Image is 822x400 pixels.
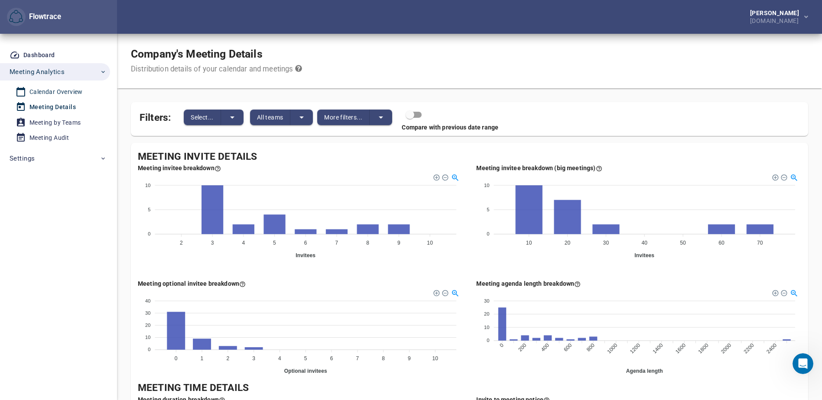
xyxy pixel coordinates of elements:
[433,174,439,180] div: Zoom In
[487,338,489,343] tspan: 0
[115,293,138,310] span: disappointed reaction
[317,110,370,125] button: More filters...
[140,106,171,125] span: Filters:
[742,342,755,355] tspan: 2200
[442,289,448,295] div: Zoom Out
[484,311,489,316] tspan: 20
[114,321,184,328] a: Open in help center
[10,284,288,294] div: Did this answer your question?
[477,279,581,288] div: Here you see how many meetings have certain length of an agenda and up to 2.5k characters. The le...
[603,240,609,246] tspan: 30
[201,355,204,361] tspan: 1
[257,112,283,123] span: All teams
[484,183,489,188] tspan: 10
[7,8,61,26] div: Flowtrace
[284,368,327,374] text: Optional invitees
[487,207,489,212] tspan: 5
[148,207,150,212] tspan: 5
[165,293,178,310] span: 😃
[252,355,255,361] tspan: 3
[324,112,362,123] span: More filters...
[29,132,69,143] div: Meeting Audit
[757,240,763,246] tspan: 70
[432,355,438,361] tspan: 10
[484,298,489,303] tspan: 30
[304,240,307,246] tspan: 6
[634,252,654,258] text: Invitees
[750,16,803,24] div: [DOMAIN_NAME]
[765,342,778,355] tspan: 2400
[720,342,732,355] tspan: 2000
[628,342,641,355] tspan: 1200
[9,10,23,24] img: Flowtrace
[498,342,505,348] tspan: 0
[718,240,725,246] tspan: 60
[148,232,150,237] tspan: 0
[562,342,573,352] tspan: 600
[226,355,229,361] tspan: 2
[484,325,489,330] tspan: 10
[606,342,618,355] tspan: 1000
[250,110,291,125] button: All teams
[626,368,663,374] text: Agenda length
[296,252,315,258] text: Invitees
[278,355,281,361] tspan: 4
[138,150,801,164] div: Meeting Invite Details
[160,293,183,310] span: smiley reaction
[674,342,686,355] tspan: 1600
[138,164,221,172] div: Here you see how many meetings you organise per number invitees (for meetings with 10 or less inv...
[697,342,709,355] tspan: 1800
[175,355,178,361] tspan: 0
[250,110,313,125] div: split button
[641,240,647,246] tspan: 40
[780,174,786,180] div: Zoom Out
[793,353,813,374] iframe: Intercom live chat
[131,123,801,132] div: Compare with previous date range
[442,174,448,180] div: Zoom Out
[138,279,246,288] div: Here you see how many meetings you have with per optional invitees (up to 20 optional invitees).
[29,87,83,97] div: Calendar Overview
[487,232,489,237] tspan: 0
[145,335,151,340] tspan: 10
[273,240,276,246] tspan: 5
[451,173,458,181] div: Selection Zoom
[564,240,570,246] tspan: 20
[382,355,385,361] tspan: 8
[317,110,392,125] div: split button
[477,164,602,172] div: Here you see how many meetings you organize per number of invitees (for meetings with 500 or less...
[771,174,777,180] div: Zoom In
[6,3,22,20] button: go back
[180,240,183,246] tspan: 2
[145,298,151,303] tspan: 40
[335,240,338,246] tspan: 7
[427,240,433,246] tspan: 10
[148,347,150,352] tspan: 0
[184,110,221,125] button: Select...
[277,3,292,19] div: Close
[131,48,302,61] h1: Company's Meeting Details
[736,7,815,26] button: [PERSON_NAME][DOMAIN_NAME]
[211,240,214,246] tspan: 3
[680,240,686,246] tspan: 50
[408,355,411,361] tspan: 9
[10,153,35,164] span: Settings
[29,102,76,113] div: Meeting Details
[304,355,307,361] tspan: 5
[750,10,803,16] div: [PERSON_NAME]
[260,3,277,20] button: Collapse window
[138,293,160,310] span: neutral face reaction
[330,355,333,361] tspan: 6
[517,342,527,352] tspan: 200
[539,342,550,352] tspan: 400
[29,117,81,128] div: Meeting by Teams
[23,50,55,61] div: Dashboard
[184,110,244,125] div: split button
[771,289,777,295] div: Zoom In
[191,112,214,123] span: Select...
[651,342,664,355] tspan: 1400
[451,289,458,296] div: Selection Zoom
[143,293,155,310] span: 😐
[120,293,133,310] span: 😞
[366,240,369,246] tspan: 8
[145,323,151,328] tspan: 20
